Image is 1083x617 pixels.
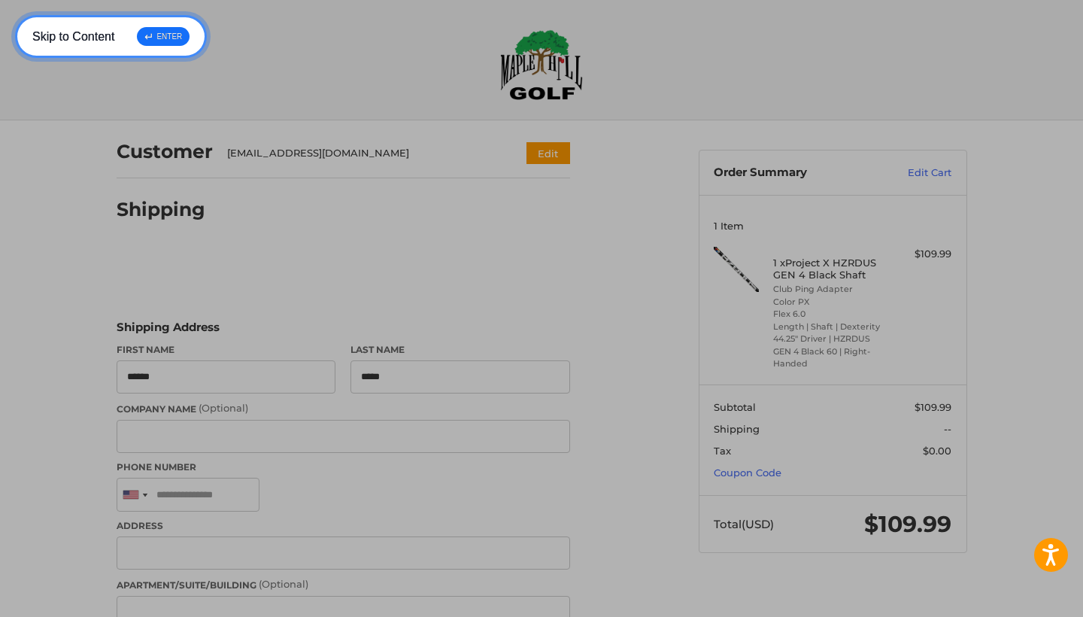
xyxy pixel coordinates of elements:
label: Company Name [117,401,570,416]
img: Maple Hill Golf [500,29,583,100]
span: Total (USD) [714,517,774,531]
li: Club Ping Adapter [773,283,888,296]
a: Edit Cart [875,166,951,181]
legend: Shipping Address [117,319,220,343]
span: Subtotal [714,401,756,413]
span: Tax [714,445,731,457]
h2: Shipping [117,198,205,221]
small: (Optional) [199,402,248,414]
li: Length | Shaft | Dexterity 44.25" Driver | HZRDUS GEN 4 Black 60 | Right-Handed [773,321,888,370]
h3: Order Summary [714,166,875,181]
button: Edit [526,142,570,164]
label: Last Name [350,343,570,357]
label: Phone Number [117,460,570,474]
span: $109.99 [864,510,951,538]
small: (Optional) [259,578,308,590]
h4: 1 x Project X HZRDUS GEN 4 Black Shaft [773,257,888,281]
label: First Name [117,343,336,357]
span: $0.00 [923,445,951,457]
div: United States: +1 [117,479,152,511]
label: Address [117,519,570,533]
label: Apartment/Suite/Building [117,577,570,592]
span: $109.99 [915,401,951,413]
li: Color PX [773,296,888,308]
h3: 1 Item [714,220,951,232]
li: Flex 6.0 [773,308,888,321]
div: $109.99 [892,247,951,262]
span: Shipping [714,423,760,435]
h2: Customer [117,140,213,163]
a: Coupon Code [714,467,781,479]
div: [EMAIL_ADDRESS][DOMAIN_NAME] [227,146,497,161]
span: -- [944,423,951,435]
